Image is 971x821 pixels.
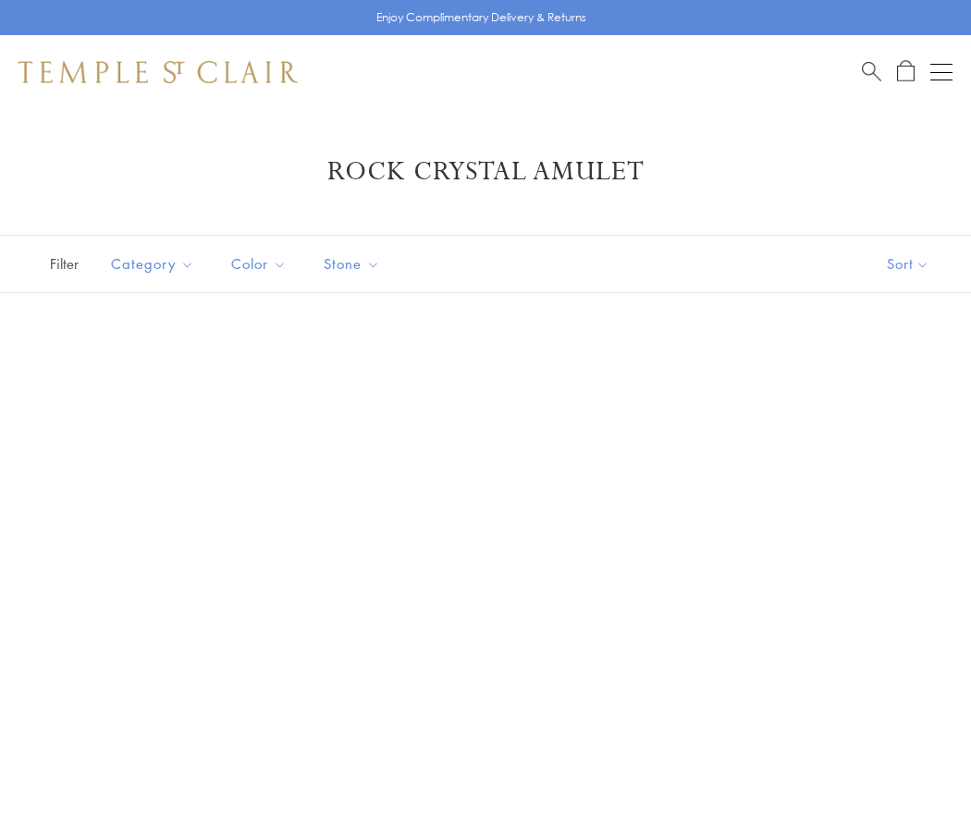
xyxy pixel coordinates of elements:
[845,236,971,292] button: Show sort by
[217,243,301,285] button: Color
[222,252,301,276] span: Color
[314,252,394,276] span: Stone
[376,8,586,27] p: Enjoy Complimentary Delivery & Returns
[97,243,208,285] button: Category
[930,61,953,83] button: Open navigation
[862,60,881,83] a: Search
[46,155,925,189] h1: Rock Crystal Amulet
[897,60,915,83] a: Open Shopping Bag
[102,252,208,276] span: Category
[310,243,394,285] button: Stone
[18,61,298,83] img: Temple St. Clair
